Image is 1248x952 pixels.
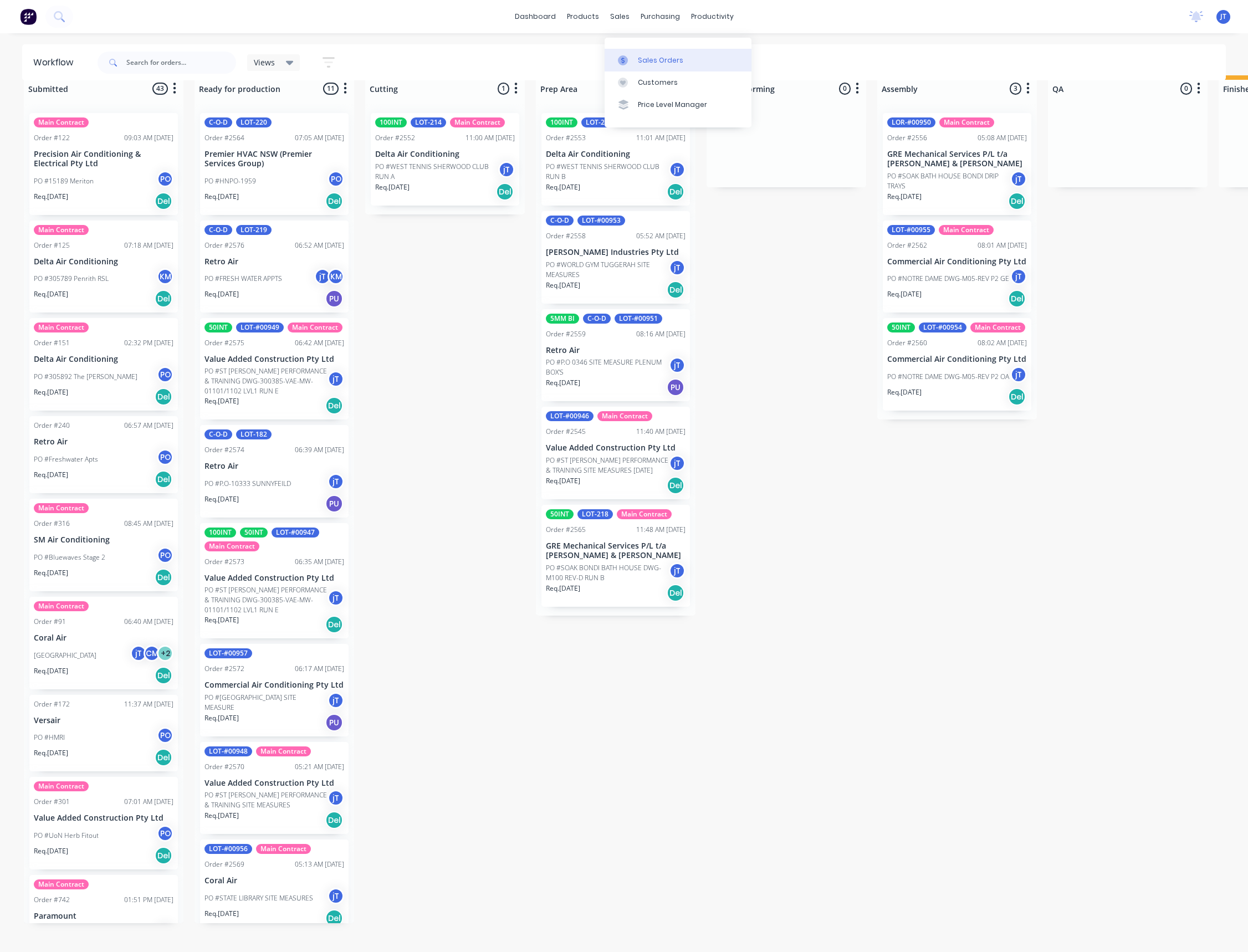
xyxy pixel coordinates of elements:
[155,847,172,864] div: Del
[204,664,244,674] div: Order #2572
[546,216,574,226] div: C-O-D
[375,162,498,182] p: PO #WEST TENNIS SHERWOOD CLUB RUN A
[124,699,173,709] div: 11:37 AM [DATE]
[34,150,173,168] p: Precision Air Conditioning & Electrical Pty Ltd
[295,133,344,143] div: 07:05 AM [DATE]
[204,479,291,489] p: PO #P.O-10333 SUNNYFEILD
[887,240,927,250] div: Order #2562
[204,648,252,658] div: LOT-#00957
[34,831,99,841] p: PO #UoN Herb Fitout
[541,505,690,607] div: 50INTLOT-218Main ContractOrder #256511:48 AM [DATE]GRE Mechanical Services P/L t/a [PERSON_NAME] ...
[546,525,586,535] div: Order #2565
[887,372,1009,382] p: PO #NOTRE DAME DWG-M05-REV P2 OA
[33,56,79,69] div: Workflow
[34,797,70,807] div: Order #301
[546,509,574,519] div: 50INT
[546,182,580,192] p: Req. [DATE]
[29,777,178,869] div: Main ContractOrder #30107:01 AM [DATE]Value Added Construction Pty LtdPO #UoN Herb FitoutPOReq.[D...
[204,117,232,127] div: C-O-D
[236,323,284,332] div: LOT-#00949
[204,844,252,854] div: LOT-#00956
[1008,388,1026,406] div: Del
[541,113,690,206] div: 100INTLOT-215Main ContractOrder #255311:01 AM [DATE]Delta Air ConditioningPO #WEST TENNIS SHERWOO...
[636,525,686,535] div: 11:48 AM [DATE]
[157,171,173,187] div: PO
[978,338,1027,348] div: 08:02 AM [DATE]
[34,633,173,643] p: Coral Air
[541,211,690,304] div: C-O-DLOT-#00953Order #255805:52 AM [DATE][PERSON_NAME] Industries Pty LtdPO #WORLD GYM TUGGERAH S...
[546,329,586,339] div: Order #2559
[34,176,94,186] p: PO #15189 Meriton
[541,309,690,402] div: 5MM BIC-O-DLOT-#00951Order #255908:16 AM [DATE]Retro AirPO #P.O 0346 SITE MEASURE PLENUM BOX'SjTR...
[157,366,173,383] div: PO
[204,585,328,615] p: PO #ST [PERSON_NAME] PERFORMANCE & TRAINING DWG-300385-VAE-MW-01101/1102 LVL1 RUN E
[34,519,70,529] div: Order #316
[204,615,239,625] p: Req. [DATE]
[236,429,272,439] div: LOT-182
[883,318,1031,411] div: 50INTLOT-#00954Main ContractOrder #256008:02 AM [DATE]Commercial Air Conditioning Pty LtdPO #NOTR...
[546,133,586,143] div: Order #2553
[328,171,344,187] div: PO
[124,421,173,431] div: 06:57 AM [DATE]
[328,590,344,606] div: jT
[546,150,686,159] p: Delta Air Conditioning
[546,411,594,421] div: LOT-#00946
[1220,12,1226,22] span: JT
[34,289,68,299] p: Req. [DATE]
[155,569,172,586] div: Del
[34,133,70,143] div: Order #122
[883,221,1031,313] div: LOT-#00955Main ContractOrder #256208:01 AM [DATE]Commercial Air Conditioning Pty LtdPO #NOTRE DAM...
[34,257,173,267] p: Delta Air Conditioning
[686,8,739,25] div: productivity
[546,162,669,182] p: PO #WEST TENNIS SHERWOOD CLUB RUN B
[200,840,349,932] div: LOT-#00956Main ContractOrder #256905:13 AM [DATE]Coral AirPO #STATE LIBRARY SITE MEASURESjTReq.[D...
[295,664,344,674] div: 06:17 AM [DATE]
[204,338,244,348] div: Order #2575
[204,876,344,886] p: Coral Air
[581,117,617,127] div: LOT-215
[155,749,172,766] div: Del
[375,133,415,143] div: Order #2552
[450,117,505,127] div: Main Contract
[328,473,344,490] div: jT
[636,231,686,241] div: 05:52 AM [DATE]
[29,695,178,772] div: Order #17211:37 AM [DATE]VersairPO #HMRIPOReq.[DATE]Del
[204,713,239,723] p: Req. [DATE]
[124,617,173,627] div: 06:40 AM [DATE]
[546,280,580,290] p: Req. [DATE]
[546,563,669,583] p: PO #SOAK BONDI BATH HOUSE DWG-M100 REV-D RUN B
[669,161,686,178] div: jT
[295,240,344,250] div: 06:52 AM [DATE]
[1010,366,1027,383] div: jT
[157,268,173,285] div: KM
[157,645,173,662] div: + 2
[34,503,89,513] div: Main Contract
[155,388,172,406] div: Del
[34,879,89,889] div: Main Contract
[204,528,236,538] div: 100INT
[669,357,686,373] div: jT
[204,680,344,690] p: Commercial Air Conditioning Pty Ltd
[34,323,89,332] div: Main Contract
[34,192,68,202] p: Req. [DATE]
[34,601,89,611] div: Main Contract
[887,150,1027,168] p: GRE Mechanical Services P/L t/a [PERSON_NAME] & [PERSON_NAME]
[204,909,239,919] p: Req. [DATE]
[124,797,173,807] div: 07:01 AM [DATE]
[939,225,994,235] div: Main Contract
[124,519,173,529] div: 08:45 AM [DATE]
[546,378,580,388] p: Req. [DATE]
[546,476,580,486] p: Req. [DATE]
[34,716,173,725] p: Versair
[34,699,70,709] div: Order #172
[328,790,344,806] div: jT
[254,57,275,68] span: Views
[295,557,344,567] div: 06:35 AM [DATE]
[240,528,268,538] div: 50INT
[200,742,349,835] div: LOT-#00948Main ContractOrder #257005:21 AM [DATE]Value Added Construction Pty LtdPO #ST [PERSON_N...
[204,494,239,504] p: Req. [DATE]
[34,240,70,250] div: Order #125
[34,225,89,235] div: Main Contract
[200,221,349,313] div: C-O-DLOT-219Order #257606:52 AM [DATE]Retro AirPO #FRESH WATER APPTSjTKMReq.[DATE]PU
[295,762,344,772] div: 05:21 AM [DATE]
